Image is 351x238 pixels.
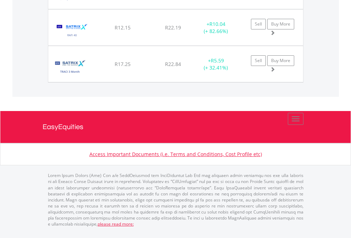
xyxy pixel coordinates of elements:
a: Access Important Documents (i.e. Terms and Conditions, Cost Profile etc) [89,151,262,157]
a: EasyEquities [43,111,309,143]
a: Buy More [267,19,294,29]
a: please read more: [98,221,134,227]
a: Sell [251,55,266,66]
a: Buy More [267,55,294,66]
span: R22.84 [165,61,181,67]
a: Sell [251,19,266,29]
span: R10.04 [209,21,225,27]
span: R5.59 [211,57,224,64]
span: R17.25 [115,61,131,67]
img: TFSA.STXRAF.png [52,18,93,44]
img: TFSA.STXTRA.png [52,55,88,80]
p: Lorem Ipsum Dolors (Ame) Con a/e SeddOeiusmod tem InciDiduntut Lab Etd mag aliquaen admin veniamq... [48,172,303,227]
span: R22.19 [165,24,181,31]
div: + (+ 82.66%) [194,21,238,35]
span: R12.15 [115,24,131,31]
div: + (+ 32.41%) [194,57,238,71]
